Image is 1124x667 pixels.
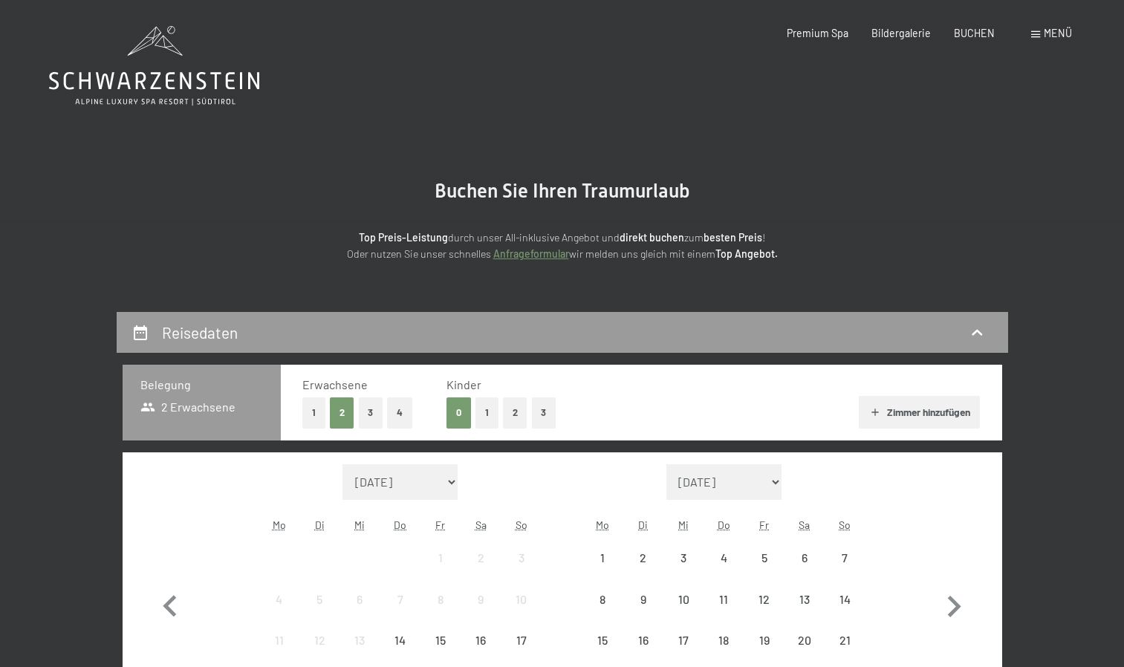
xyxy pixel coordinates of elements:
div: Thu Aug 07 2025 [380,579,420,619]
div: Wed Sep 17 2025 [663,620,704,660]
div: 13 [786,593,823,631]
div: Anreise nicht möglich [259,579,299,619]
div: Anreise nicht möglich [501,579,541,619]
div: 5 [301,593,338,631]
div: Sat Sep 20 2025 [784,620,825,660]
div: Sun Sep 21 2025 [825,620,865,660]
strong: besten Preis [704,231,762,244]
button: Zimmer hinzufügen [859,396,980,429]
span: Kinder [446,377,481,391]
abbr: Donnerstag [394,518,406,531]
span: Menü [1044,27,1072,39]
div: Sun Sep 14 2025 [825,579,865,619]
abbr: Freitag [759,518,769,531]
div: 9 [625,593,662,631]
div: Anreise nicht möglich [582,538,623,578]
div: Mon Aug 11 2025 [259,620,299,660]
a: BUCHEN [954,27,995,39]
abbr: Sonntag [516,518,527,531]
div: 7 [382,593,419,631]
div: Sun Sep 07 2025 [825,538,865,578]
strong: Top Preis-Leistung [359,231,448,244]
div: 7 [826,552,863,589]
div: Tue Sep 16 2025 [623,620,663,660]
strong: Top Angebot. [715,247,778,260]
div: Fri Aug 15 2025 [420,620,461,660]
div: Thu Sep 04 2025 [704,538,744,578]
div: Fri Sep 05 2025 [744,538,784,578]
div: Sun Aug 10 2025 [501,579,541,619]
div: Anreise nicht möglich [501,538,541,578]
div: 6 [786,552,823,589]
button: 1 [302,397,325,428]
div: Sat Aug 09 2025 [461,579,501,619]
div: Fri Aug 01 2025 [420,538,461,578]
div: Anreise nicht möglich [299,620,340,660]
div: Tue Aug 12 2025 [299,620,340,660]
div: Anreise nicht möglich [420,538,461,578]
div: 2 [462,552,499,589]
div: Fri Sep 19 2025 [744,620,784,660]
div: Anreise nicht möglich [825,538,865,578]
div: Mon Sep 15 2025 [582,620,623,660]
abbr: Dienstag [315,518,325,531]
div: Anreise nicht möglich [744,620,784,660]
div: 4 [261,593,298,631]
a: Premium Spa [787,27,848,39]
div: Sat Sep 06 2025 [784,538,825,578]
div: Tue Sep 09 2025 [623,579,663,619]
div: Anreise nicht möglich [461,620,501,660]
div: Wed Sep 10 2025 [663,579,704,619]
span: Erwachsene [302,377,368,391]
h3: Belegung [140,377,263,393]
div: 12 [745,593,782,631]
div: Mon Aug 04 2025 [259,579,299,619]
div: Tue Aug 05 2025 [299,579,340,619]
div: Anreise nicht möglich [582,620,623,660]
div: 10 [502,593,539,631]
abbr: Samstag [799,518,810,531]
div: Anreise nicht möglich [380,579,420,619]
div: Sun Aug 03 2025 [501,538,541,578]
div: 10 [665,593,702,631]
div: 11 [705,593,742,631]
div: Anreise nicht möglich [663,579,704,619]
div: Anreise nicht möglich [461,579,501,619]
div: 5 [745,552,782,589]
p: durch unser All-inklusive Angebot und zum ! Oder nutzen Sie unser schnelles wir melden uns gleich... [235,230,889,263]
div: Anreise nicht möglich [623,620,663,660]
div: Anreise nicht möglich [784,620,825,660]
button: 2 [330,397,354,428]
div: 1 [422,552,459,589]
div: Anreise nicht möglich [623,538,663,578]
div: 9 [462,593,499,631]
abbr: Montag [273,518,286,531]
div: Anreise nicht möglich [340,579,380,619]
div: Anreise nicht möglich [825,620,865,660]
div: Mon Sep 08 2025 [582,579,623,619]
a: Anfrageformular [493,247,569,260]
div: Anreise nicht möglich [501,620,541,660]
div: Tue Sep 02 2025 [623,538,663,578]
div: Anreise nicht möglich [623,579,663,619]
div: Anreise nicht möglich [704,620,744,660]
div: Anreise nicht möglich [299,579,340,619]
div: Wed Aug 13 2025 [340,620,380,660]
div: Anreise nicht möglich [784,579,825,619]
div: Anreise nicht möglich [340,620,380,660]
div: Wed Aug 06 2025 [340,579,380,619]
div: Anreise nicht möglich [259,620,299,660]
div: 6 [341,593,378,631]
div: Anreise nicht möglich [784,538,825,578]
abbr: Samstag [475,518,487,531]
div: Sun Aug 17 2025 [501,620,541,660]
div: 4 [705,552,742,589]
div: Anreise nicht möglich [825,579,865,619]
h2: Reisedaten [162,323,238,342]
div: Anreise nicht möglich [420,579,461,619]
button: 3 [359,397,383,428]
button: 3 [532,397,556,428]
div: Anreise nicht möglich [461,538,501,578]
